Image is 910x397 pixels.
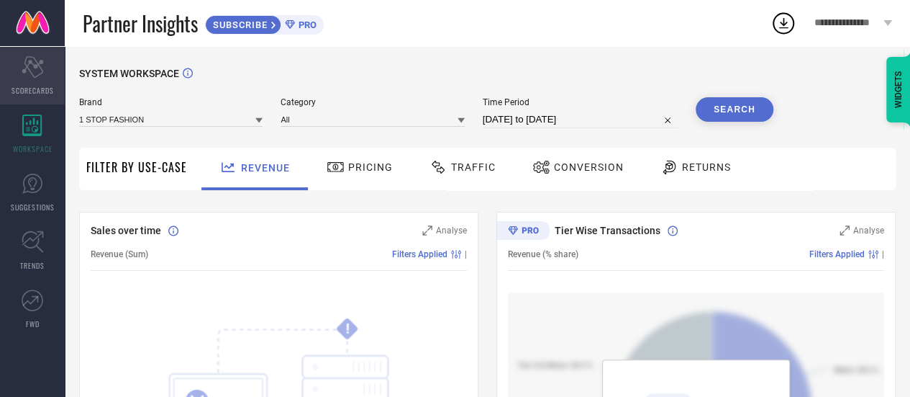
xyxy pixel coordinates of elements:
span: Filters Applied [392,249,447,259]
span: TRENDS [20,260,45,271]
span: SUBSCRIBE [206,19,271,30]
span: PRO [295,19,317,30]
span: Sales over time [91,225,161,236]
a: SUBSCRIBEPRO [205,12,324,35]
span: Tier Wise Transactions [555,225,660,236]
span: SYSTEM WORKSPACE [79,68,179,79]
span: Revenue [241,162,290,174]
span: Category [281,97,464,107]
button: Search [696,97,773,122]
span: Filter By Use-Case [86,159,187,176]
span: Brand [79,97,263,107]
svg: Zoom [840,226,850,236]
span: SUGGESTIONS [11,202,55,213]
tspan: ! [345,321,349,337]
span: Revenue (% share) [508,249,578,259]
span: Pricing [348,161,393,173]
input: Select time period [483,111,678,128]
div: Open download list [770,10,796,36]
span: FWD [26,318,40,329]
span: WORKSPACE [13,143,53,154]
span: Partner Insights [83,9,198,38]
span: Conversion [554,161,624,173]
span: Filters Applied [809,249,865,259]
span: Analyse [436,226,467,236]
svg: Zoom [422,226,432,236]
span: Traffic [451,161,496,173]
span: Analyse [853,226,884,236]
span: | [882,249,884,259]
span: Revenue (Sum) [91,249,148,259]
span: | [465,249,467,259]
span: Returns [682,161,731,173]
div: Premium [496,221,550,243]
span: SCORECARDS [12,85,54,96]
span: Time Period [483,97,678,107]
